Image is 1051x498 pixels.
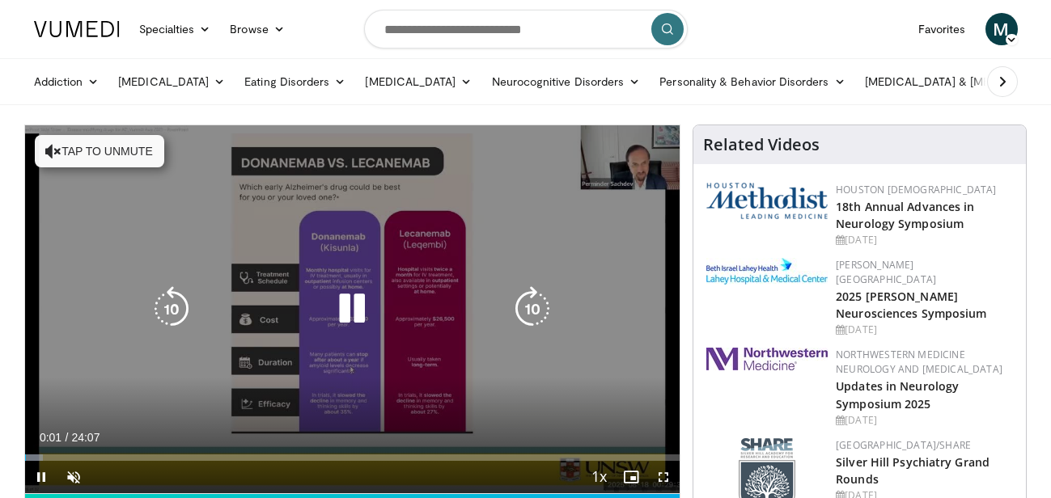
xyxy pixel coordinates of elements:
a: Updates in Neurology Symposium 2025 [836,378,959,411]
img: 2a462fb6-9365-492a-ac79-3166a6f924d8.png.150x105_q85_autocrop_double_scale_upscale_version-0.2.jpg [706,348,828,370]
button: Unmute [57,461,90,493]
a: [GEOGRAPHIC_DATA]/SHARE [836,438,971,452]
a: Specialties [129,13,221,45]
a: Northwestern Medicine Neurology and [MEDICAL_DATA] [836,348,1002,376]
a: 18th Annual Advances in Neurology Symposium [836,199,974,231]
img: VuMedi Logo [34,21,120,37]
div: [DATE] [836,323,1013,337]
button: Pause [25,461,57,493]
a: [MEDICAL_DATA] [355,65,481,98]
video-js: Video Player [25,125,680,494]
a: Eating Disorders [235,65,355,98]
img: e7977282-282c-4444-820d-7cc2733560fd.jpg.150x105_q85_autocrop_double_scale_upscale_version-0.2.jpg [706,258,828,285]
h4: Related Videos [703,135,820,154]
button: Enable picture-in-picture mode [615,461,647,493]
a: Houston [DEMOGRAPHIC_DATA] [836,183,996,196]
img: 5e4488cc-e109-4a4e-9fd9-73bb9237ee91.png.150x105_q85_autocrop_double_scale_upscale_version-0.2.png [706,183,828,219]
a: [MEDICAL_DATA] [108,65,235,98]
input: Search topics, interventions [364,10,688,49]
button: Tap to unmute [35,135,164,167]
span: 0:01 [40,431,61,444]
div: [DATE] [836,233,1013,247]
span: / [66,431,69,444]
a: Browse [220,13,295,45]
span: 24:07 [71,431,100,444]
a: Personality & Behavior Disorders [650,65,854,98]
a: Addiction [24,65,109,98]
a: Silver Hill Psychiatry Grand Rounds [836,454,990,487]
a: Favorites [909,13,976,45]
div: [DATE] [836,413,1013,428]
a: Neurocognitive Disorders [482,65,651,98]
a: M [985,13,1018,45]
a: [PERSON_NAME][GEOGRAPHIC_DATA] [836,258,936,286]
div: Progress Bar [25,454,680,461]
button: Playback Rate [583,461,615,493]
button: Fullscreen [647,461,680,493]
a: 2025 [PERSON_NAME] Neurosciences Symposium [836,289,986,321]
